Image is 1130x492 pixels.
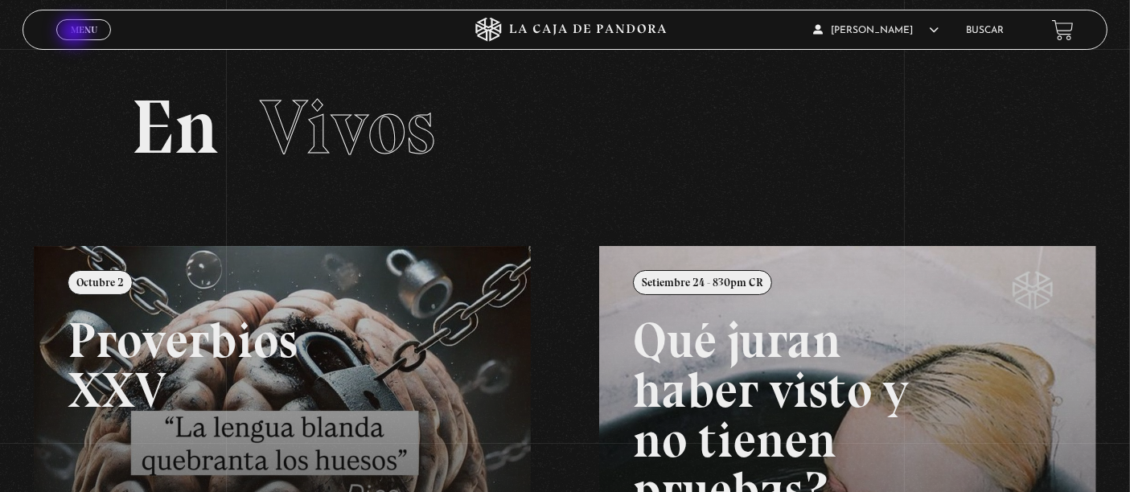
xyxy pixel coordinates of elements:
[260,81,435,173] span: Vivos
[966,26,1004,35] a: Buscar
[71,25,97,35] span: Menu
[131,89,999,166] h2: En
[65,39,103,50] span: Cerrar
[813,26,939,35] span: [PERSON_NAME]
[1052,19,1074,41] a: View your shopping cart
